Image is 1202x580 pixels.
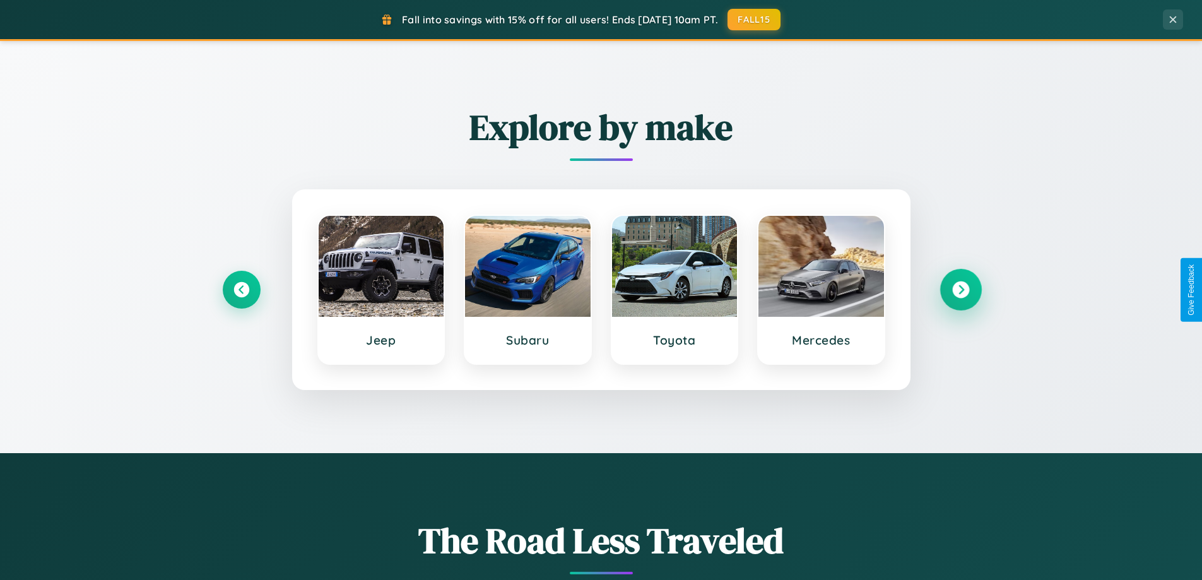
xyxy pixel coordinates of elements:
[402,13,718,26] span: Fall into savings with 15% off for all users! Ends [DATE] 10am PT.
[223,516,980,565] h1: The Road Less Traveled
[223,103,980,151] h2: Explore by make
[1187,264,1196,316] div: Give Feedback
[478,333,578,348] h3: Subaru
[728,9,781,30] button: FALL15
[771,333,871,348] h3: Mercedes
[625,333,725,348] h3: Toyota
[331,333,432,348] h3: Jeep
